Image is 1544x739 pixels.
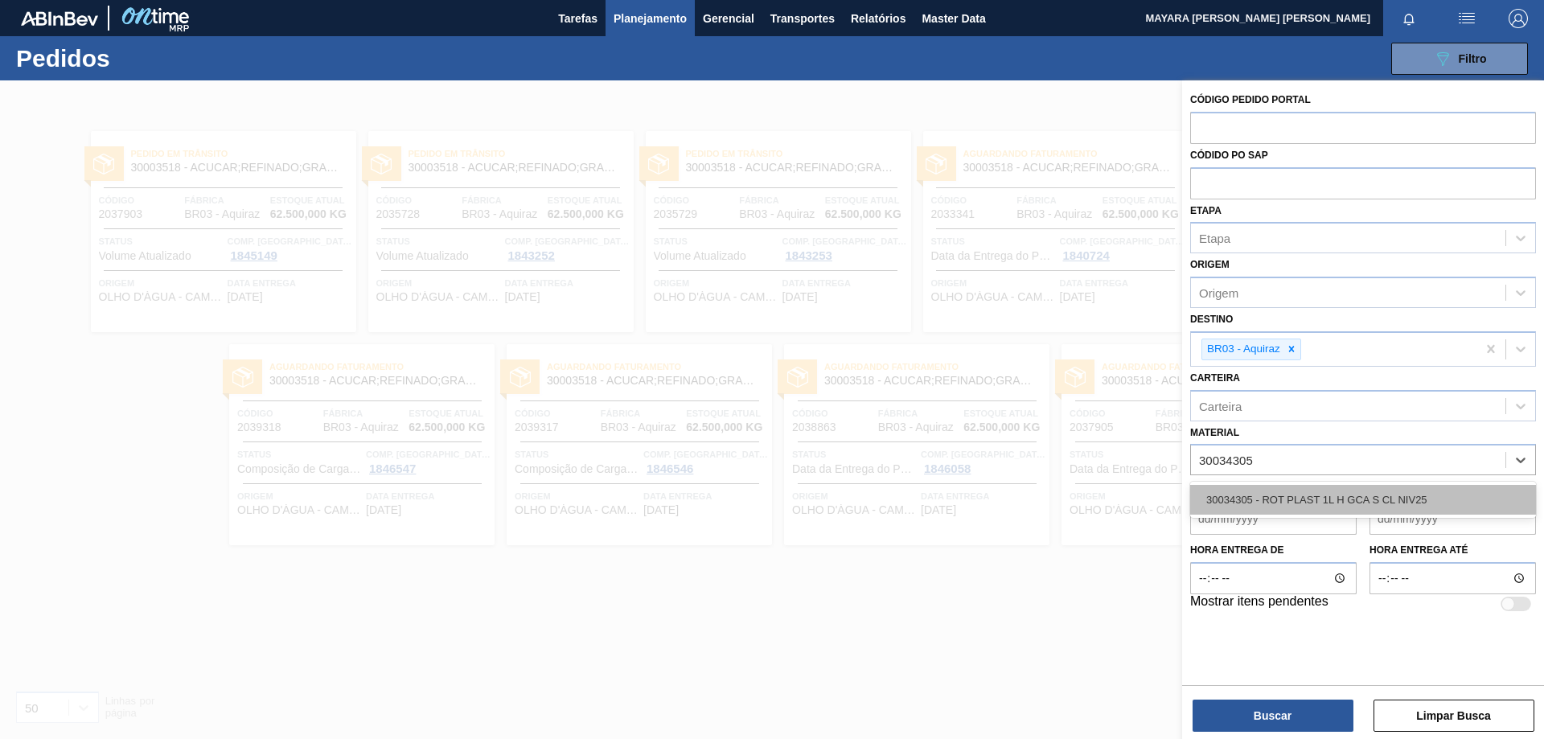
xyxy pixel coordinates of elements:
[1190,427,1239,438] label: Material
[1369,539,1536,562] label: Hora entrega até
[21,11,98,26] img: TNhmsLtSVTkK8tSr43FrP2fwEKptu5GPRR3wAAAABJRU5ErkJggg==
[1190,314,1233,325] label: Destino
[1199,286,1238,300] div: Origem
[770,9,835,28] span: Transportes
[16,49,257,68] h1: Pedidos
[1190,594,1328,614] label: Mostrar itens pendentes
[1190,539,1357,562] label: Hora entrega de
[1190,372,1240,384] label: Carteira
[1199,232,1230,245] div: Etapa
[1383,7,1435,30] button: Notificações
[851,9,905,28] span: Relatórios
[1199,399,1242,413] div: Carteira
[1190,94,1311,105] label: Código Pedido Portal
[1391,43,1528,75] button: Filtro
[1190,485,1536,515] div: 30034305 - ROT PLAST 1L H GCA S CL NIV25
[614,9,687,28] span: Planejamento
[1190,503,1357,535] input: dd/mm/yyyy
[1457,9,1476,28] img: userActions
[1459,52,1487,65] span: Filtro
[922,9,985,28] span: Master Data
[1190,259,1230,270] label: Origem
[703,9,754,28] span: Gerencial
[1509,9,1528,28] img: Logout
[558,9,597,28] span: Tarefas
[1369,503,1536,535] input: dd/mm/yyyy
[1190,205,1222,216] label: Etapa
[1190,150,1268,161] label: Códido PO SAP
[1202,339,1283,359] div: BR03 - Aquiraz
